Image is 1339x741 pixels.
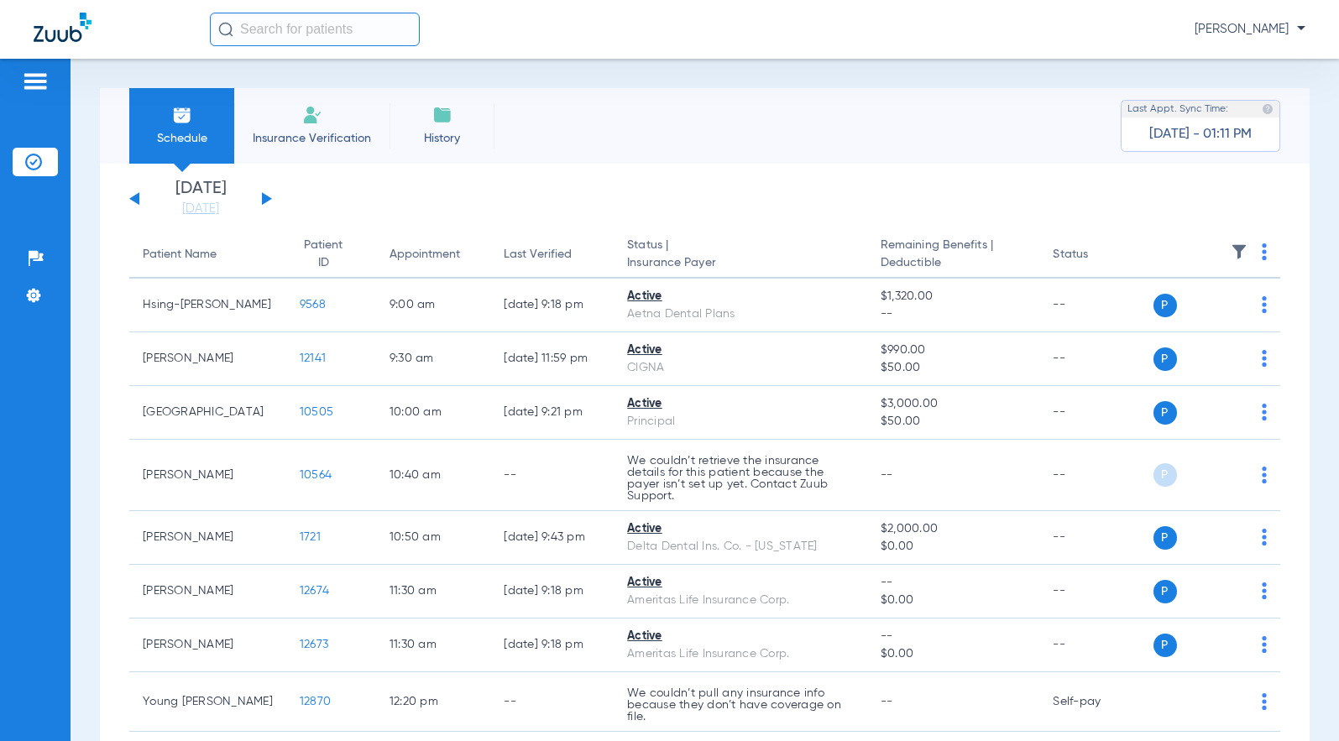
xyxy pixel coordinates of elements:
td: Young [PERSON_NAME] [129,672,286,732]
td: [DATE] 9:18 PM [490,618,614,672]
li: [DATE] [150,180,251,217]
span: P [1153,463,1177,487]
td: [PERSON_NAME] [129,440,286,511]
img: last sync help info [1262,103,1274,115]
td: [GEOGRAPHIC_DATA] [129,386,286,440]
img: group-dot-blue.svg [1262,296,1267,313]
td: 9:30 AM [376,332,491,386]
div: Last Verified [504,246,572,264]
td: 10:00 AM [376,386,491,440]
td: [PERSON_NAME] [129,332,286,386]
td: 12:20 PM [376,672,491,732]
td: [DATE] 9:18 PM [490,565,614,618]
td: [PERSON_NAME] [129,511,286,565]
span: -- [881,574,1027,592]
div: Active [627,395,854,413]
div: Patient Name [143,246,217,264]
td: 11:30 AM [376,565,491,618]
span: $1,320.00 [881,288,1027,305]
td: -- [1039,511,1153,565]
td: -- [1039,279,1153,332]
img: History [432,105,452,125]
td: [DATE] 9:43 PM [490,511,614,565]
span: -- [881,305,1027,323]
p: We couldn’t retrieve the insurance details for this patient because the payer isn’t set up yet. C... [627,455,854,502]
div: Active [627,574,854,592]
img: group-dot-blue.svg [1262,693,1267,710]
span: [PERSON_NAME] [1195,21,1305,38]
span: P [1153,347,1177,371]
span: 12674 [300,585,329,597]
span: 12870 [300,696,331,707]
td: [PERSON_NAME] [129,565,286,618]
span: Insurance Verification [247,130,377,147]
div: Active [627,342,854,359]
span: $0.00 [881,538,1027,556]
span: 10564 [300,469,332,481]
span: Last Appt. Sync Time: [1127,101,1228,117]
span: [DATE] - 01:11 PM [1149,126,1252,143]
span: Schedule [142,130,222,147]
div: Aetna Dental Plans [627,305,854,323]
div: Last Verified [504,246,600,264]
td: -- [1039,565,1153,618]
span: 10505 [300,406,333,418]
span: 9568 [300,299,326,310]
div: CIGNA [627,359,854,377]
div: Ameritas Life Insurance Corp. [627,645,854,663]
input: Search for patients [210,13,420,46]
div: Active [627,288,854,305]
td: [PERSON_NAME] [129,618,286,672]
span: P [1153,526,1177,550]
span: History [402,130,482,147]
td: 11:30 AM [376,618,491,672]
div: Patient ID [300,237,363,272]
td: -- [490,440,614,511]
th: Status | [614,232,867,279]
div: Delta Dental Ins. Co. - [US_STATE] [627,538,854,556]
th: Status [1039,232,1153,279]
img: group-dot-blue.svg [1262,404,1267,420]
td: -- [490,672,614,732]
img: Search Icon [218,22,233,37]
th: Remaining Benefits | [867,232,1040,279]
span: $50.00 [881,413,1027,431]
p: We couldn’t pull any insurance info because they don’t have coverage on file. [627,687,854,723]
img: hamburger-icon [22,71,49,91]
div: Active [627,520,854,538]
td: [DATE] 11:59 PM [490,332,614,386]
div: Active [627,628,854,645]
div: Principal [627,413,854,431]
td: -- [1039,440,1153,511]
td: [DATE] 9:21 PM [490,386,614,440]
img: Schedule [172,105,192,125]
img: Manual Insurance Verification [302,105,322,125]
img: group-dot-blue.svg [1262,467,1267,483]
td: Hsing-[PERSON_NAME] [129,279,286,332]
img: group-dot-blue.svg [1262,529,1267,545]
div: Appointment [390,246,460,264]
span: $2,000.00 [881,520,1027,538]
img: group-dot-blue.svg [1262,582,1267,599]
span: 12141 [300,352,326,364]
span: $0.00 [881,592,1027,609]
span: $0.00 [881,645,1027,663]
span: P [1153,401,1177,425]
td: 9:00 AM [376,279,491,332]
span: Insurance Payer [627,254,854,272]
td: 10:50 AM [376,511,491,565]
img: group-dot-blue.svg [1262,243,1267,260]
td: 10:40 AM [376,440,491,511]
span: $50.00 [881,359,1027,377]
img: group-dot-blue.svg [1262,636,1267,653]
span: -- [881,628,1027,645]
div: Patient ID [300,237,348,272]
img: group-dot-blue.svg [1262,350,1267,367]
span: P [1153,580,1177,603]
td: -- [1039,386,1153,440]
td: [DATE] 9:18 PM [490,279,614,332]
span: -- [881,469,893,481]
span: $990.00 [881,342,1027,359]
img: Zuub Logo [34,13,92,42]
span: $3,000.00 [881,395,1027,413]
